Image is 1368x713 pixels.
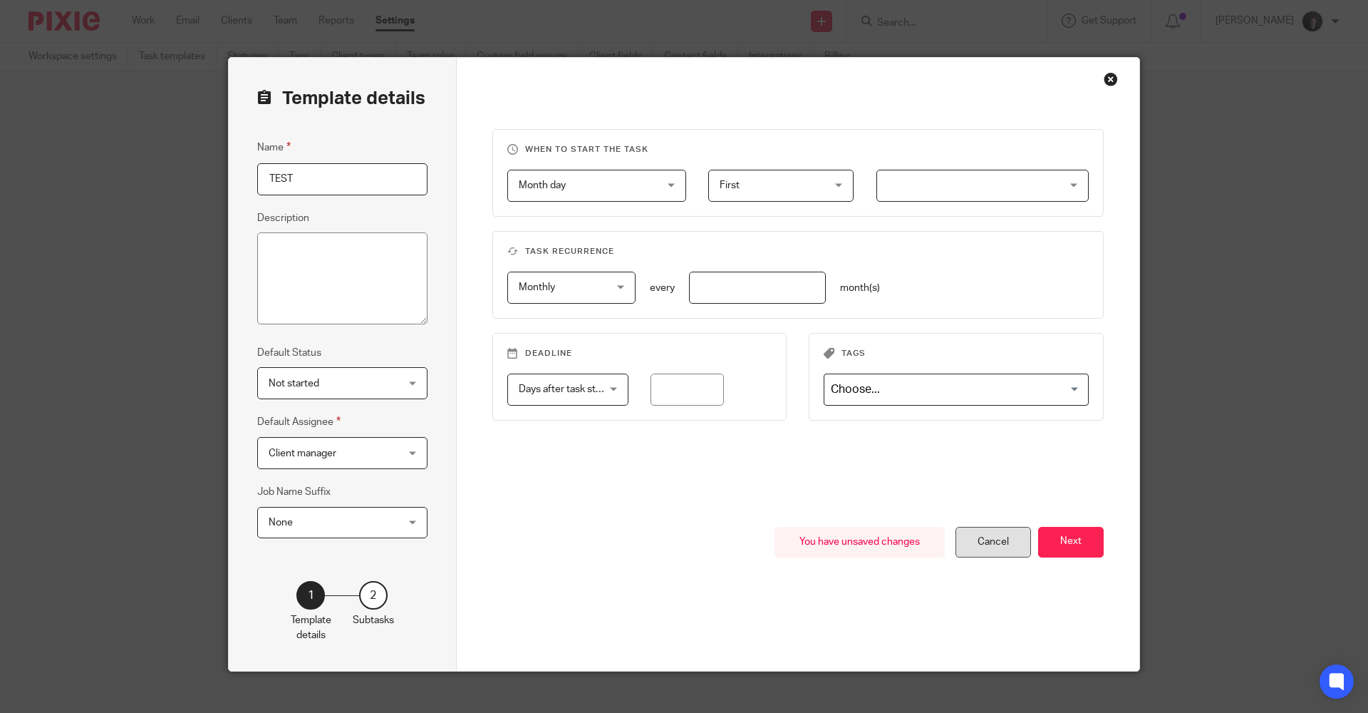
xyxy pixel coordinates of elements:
span: Monthly [519,282,555,292]
div: You have unsaved changes [774,527,945,558]
label: Default Assignee [257,414,341,430]
span: Days after task starts [519,384,613,394]
div: 1 [296,581,325,610]
div: Cancel [955,527,1031,558]
span: Month day [519,180,566,190]
p: Subtasks [353,613,394,627]
span: None [269,518,293,528]
p: every [650,281,675,295]
label: Name [257,139,291,155]
h3: Task recurrence [507,246,1089,257]
label: Job Name Suffix [257,485,331,499]
label: Description [257,211,309,225]
span: Not started [269,379,319,389]
input: Search for option [826,377,1080,402]
label: Default Status [257,346,321,360]
div: 2 [359,581,388,610]
div: Close this dialog window [1104,72,1118,86]
span: First [720,180,740,190]
span: month(s) [840,283,880,293]
p: Template details [291,613,331,642]
h3: When to start the task [507,144,1089,155]
button: Next [1038,527,1104,558]
div: Search for option [824,374,1089,406]
h3: Deadline [507,348,772,359]
h2: Template details [257,86,425,111]
h3: Tags [824,348,1089,359]
span: Client manager [269,448,336,458]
